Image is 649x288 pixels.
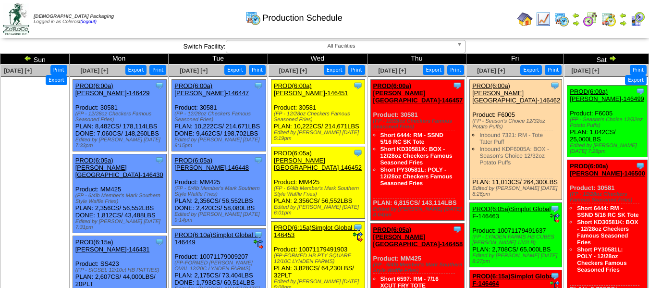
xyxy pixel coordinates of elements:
[353,223,363,232] img: Tooltip
[472,234,562,246] div: (FP - LYNDEN FARMS HB CUBES [PERSON_NAME] 12/2LB)
[472,205,551,220] a: PROD(6:05a)Simplot Global F-146463
[550,81,560,90] img: Tooltip
[378,67,406,74] a: [DATE] [+]
[572,67,600,74] a: [DATE] [+]
[470,80,562,200] div: Product: F6005 PLAN: 11,013CS / 264,300LBS
[73,80,166,151] div: Product: 30581 PLAN: 8,482CS / 178,114LBS DONE: 7,060CS / 148,260LBS
[583,12,598,27] img: calendarblend.gif
[254,81,263,90] img: Tooltip
[447,65,464,75] button: Print
[75,111,166,123] div: (FP - 12/28oz Checkers Famous Seasoned Fries)
[601,12,616,27] img: calendarinout.gif
[75,157,163,178] a: PROD(6:05a)[PERSON_NAME][GEOGRAPHIC_DATA]-146430
[477,67,505,74] a: [DATE] [+]
[353,232,363,242] img: ediSmall.gif
[46,75,67,85] button: Export
[373,262,464,274] div: (FP - 6/4lb Member's Mark Southern Style Waffle Fries)
[423,65,444,75] button: Export
[380,146,453,166] a: Short KD30581K: BOX - 12/28oz Checkers Famous Seasoned Fries
[172,154,266,226] div: Product: MM425 PLAN: 2,356CS / 56,552LBS DONE: 2,420CS / 58,080LBS
[550,271,560,281] img: Tooltip
[3,3,29,35] img: zoroco-logo-small.webp
[172,80,266,151] div: Product: 30581 PLAN: 10,222CS / 214,671LBS DONE: 9,462CS / 198,702LBS
[180,67,208,74] a: [DATE] [+]
[249,65,266,75] button: Print
[75,267,166,273] div: (FP - SIGSEL 12/10ct HB PATTIES)
[479,132,543,145] a: Inbound 7321: RM - Tote Tater Puff
[373,118,464,130] div: (FP - 12/28oz Checkers Famous Seasoned Fries)
[155,155,164,165] img: Tooltip
[370,80,464,221] div: Product: 30581 PLAN: 6,815CS / 143,114LBS
[545,65,562,75] button: Print
[174,82,249,97] a: PROD(6:00a)[PERSON_NAME]-146447
[470,203,562,267] div: Product: 10071179491637 PLAN: 2,708CS / 65,000LBS
[271,147,365,219] div: Product: MM425 PLAN: 2,356CS / 56,552LBS
[564,54,649,64] td: Sat
[577,205,638,218] a: Short 6444: RM - SSND 5/16 RC SK Tote
[274,130,365,141] div: Edited by [PERSON_NAME] [DATE] 5:19pm
[472,253,562,264] div: Edited by [PERSON_NAME] [DATE] 8:27pm
[69,54,169,64] td: Mon
[34,14,114,25] span: Logged in as Colerost
[630,12,645,27] img: calendarcustomer.gif
[174,186,265,197] div: (FP - 6/4lb Member's Mark Southern Style Waffle Fries)
[472,118,562,130] div: (FP - Season's Choice 12/32oz Potato Puffs)
[268,54,367,64] td: Wed
[149,65,166,75] button: Print
[466,54,564,64] td: Fri
[609,54,616,62] img: arrowright.gif
[50,65,67,75] button: Print
[174,212,265,223] div: Edited by [PERSON_NAME] [DATE] 9:14pm
[75,193,166,204] div: (FP - 6/4lb Member's Mark Southern Style Waffle Fries)
[254,230,263,239] img: Tooltip
[572,19,580,27] img: arrowright.gif
[570,117,647,128] div: (FP - Season's Choice 12/32oz Potato Puffs)
[274,111,365,123] div: (FP - 12/28oz Checkers Famous Seasoned Fries)
[472,186,562,197] div: Edited by [PERSON_NAME] [DATE] 8:26pm
[373,82,463,104] a: PROD(6:00a)[PERSON_NAME][GEOGRAPHIC_DATA]-146457
[570,143,647,154] div: Edited by [PERSON_NAME] [DATE] 7:28pm
[636,161,645,171] img: Tooltip
[274,224,360,238] a: PROD(6:15a)Simplot Global F-146453
[75,137,166,149] div: Edited by [PERSON_NAME] [DATE] 7:33pm
[479,146,549,166] a: Inbound KDF6005A: BOX - Season's Choice 12/32oz Potato Puffs
[348,65,365,75] button: Print
[75,238,150,253] a: PROD(6:15a)[PERSON_NAME]-146431
[0,54,70,64] td: Sun
[174,137,265,149] div: Edited by [PERSON_NAME] [DATE] 9:15pm
[517,12,533,27] img: home.gif
[24,54,32,62] img: arrowleft.gif
[274,150,362,171] a: PROD(6:05a)[PERSON_NAME][GEOGRAPHIC_DATA]-146452
[520,65,542,75] button: Export
[353,148,363,158] img: Tooltip
[274,82,348,97] a: PROD(6:00a)[PERSON_NAME]-146451
[472,82,560,104] a: PROD(6:00a)[PERSON_NAME][GEOGRAPHIC_DATA]-146462
[274,186,365,197] div: (FP - 6/4lb Member's Mark Southern Style Waffle Fries)
[367,54,466,64] td: Thu
[630,65,647,75] button: Print
[472,273,554,287] a: PROD(6:15a)Simplot Global F-146464
[4,67,32,74] a: [DATE] [+]
[619,12,627,19] img: arrowleft.gif
[279,67,307,74] span: [DATE] [+]
[572,12,580,19] img: arrowleft.gif
[380,166,453,187] a: Short PY30581L: POLY - 12/28oz Checkers Famous Seasoned Fries
[81,67,109,74] a: [DATE] [+]
[536,12,551,27] img: line_graph.gif
[570,191,647,203] div: (FP - 12/28oz Checkers Famous Seasoned Fries)
[80,19,97,25] a: (logout)
[169,54,268,64] td: Tue
[174,260,265,272] div: (FP-FORMED [PERSON_NAME] OVAL 12/20C LYNDEN FARMS)
[75,82,150,97] a: PROD(6:00a)[PERSON_NAME]-146429
[155,237,164,247] img: Tooltip
[263,13,343,23] span: Production Schedule
[254,239,263,249] img: ediSmall.gif
[274,204,365,216] div: Edited by [PERSON_NAME] [DATE] 6:01pm
[73,154,166,233] div: Product: MM425 PLAN: 2,356CS / 56,552LBS DONE: 1,812CS / 43,488LBS
[577,219,638,246] a: Short KD30581K: BOX - 12/28oz Checkers Famous Seasoned Fries
[373,226,463,248] a: PROD(6:05a)[PERSON_NAME][GEOGRAPHIC_DATA]-146458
